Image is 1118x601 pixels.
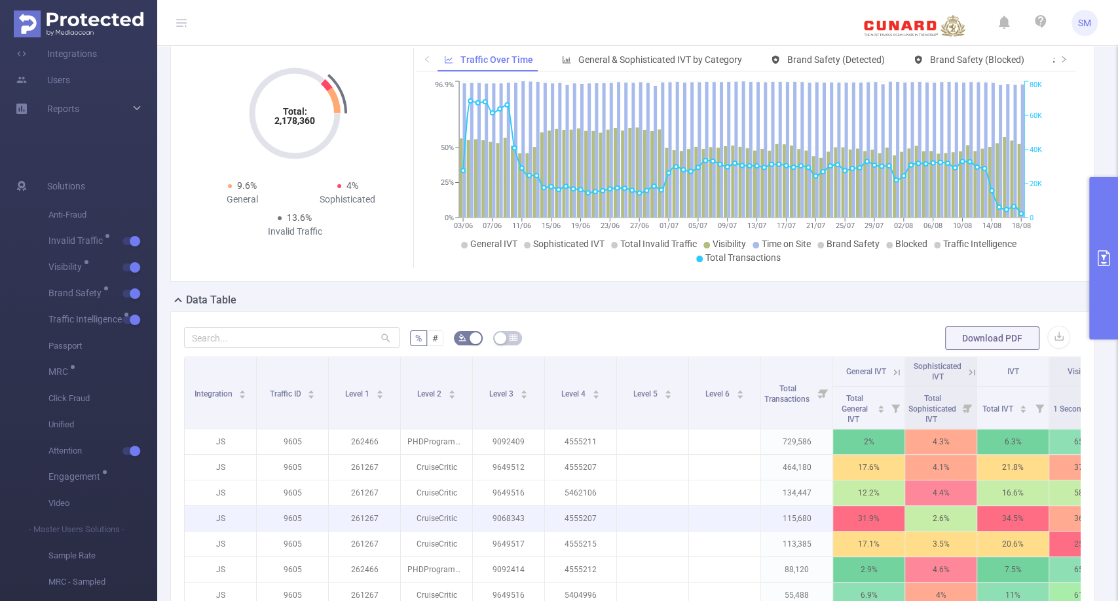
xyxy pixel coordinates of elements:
i: icon: caret-up [664,388,671,392]
span: Brand Safety [48,288,106,298]
p: 113,385 [761,532,832,556]
tspan: 17/07 [777,222,796,230]
div: Invalid Traffic [242,225,348,239]
span: # [432,333,438,343]
tspan: 01/07 [660,222,679,230]
p: 9649517 [473,532,544,556]
tspan: 60K [1030,111,1042,120]
p: 729,586 [761,429,832,454]
p: 4555207 [545,455,616,480]
tspan: 23/06 [601,222,620,230]
tspan: 29/07 [865,222,884,230]
div: Sort [520,388,528,396]
tspan: 25% [441,178,454,187]
i: icon: caret-up [448,388,455,392]
span: Attention [48,438,157,464]
i: icon: caret-down [1020,408,1027,412]
span: Sample Rate [48,543,157,569]
p: CruiseCritic [401,455,472,480]
p: 4555215 [545,532,616,556]
tspan: 0 [1030,214,1034,222]
span: Visibility [1068,367,1098,376]
i: Filter menu [814,357,832,429]
span: Level 5 [633,389,660,398]
span: Level 4 [561,389,587,398]
p: 31.9% [833,506,904,531]
h2: Data Table [186,292,236,308]
tspan: 07/06 [483,222,502,230]
p: 9649512 [473,455,544,480]
i: icon: bar-chart [562,55,571,64]
i: icon: caret-down [878,408,885,412]
tspan: 27/06 [630,222,649,230]
a: Users [16,67,70,93]
span: SM [1078,10,1091,36]
i: icon: caret-down [592,393,599,397]
p: 21.8% [977,455,1049,480]
span: MRC [48,367,73,376]
p: 262466 [329,557,400,582]
i: icon: caret-up [239,388,246,392]
span: IVT [1007,367,1019,376]
span: General IVT [470,239,517,249]
i: icon: right [1060,55,1068,63]
tspan: 50% [441,144,454,152]
tspan: 80K [1030,81,1042,90]
p: 261267 [329,532,400,556]
p: 7.5% [977,557,1049,582]
p: 17.6% [833,455,904,480]
p: JS [185,480,256,505]
span: Anti-Fraud [48,202,157,228]
span: Level 3 [489,389,515,398]
span: Reports [47,104,79,114]
p: 4555207 [545,506,616,531]
p: 4.4% [905,480,977,505]
p: 4.6% [905,557,977,582]
span: Brand Safety [827,239,880,249]
span: 13.6% [287,212,312,223]
span: Video [48,490,157,516]
i: icon: caret-up [308,388,315,392]
p: JS [185,532,256,556]
tspan: 20K [1030,180,1042,188]
div: Sort [307,388,315,396]
tspan: 13/07 [747,222,766,230]
tspan: 15/06 [542,222,561,230]
span: Time on Site [762,239,811,249]
i: icon: caret-down [448,393,455,397]
span: 4% [346,180,358,191]
input: Search... [184,327,400,348]
span: 9.6% [237,180,257,191]
span: Click Fraud [48,385,157,412]
tspan: 10/08 [953,222,972,230]
p: PHDProgrammatic [401,557,472,582]
tspan: 21/07 [806,222,825,230]
span: Invalid Traffic [48,236,107,245]
tspan: 05/07 [688,222,707,230]
img: Protected Media [14,10,143,37]
i: icon: caret-down [664,393,671,397]
div: Sort [736,388,744,396]
p: 261267 [329,506,400,531]
tspan: 2,178,360 [274,115,315,126]
p: 20.6% [977,532,1049,556]
i: icon: caret-down [308,393,315,397]
p: 4555212 [545,557,616,582]
i: icon: bg-colors [458,334,466,341]
span: Level 2 [417,389,443,398]
p: 6.3% [977,429,1049,454]
i: icon: caret-down [376,393,383,397]
div: Sort [448,388,456,396]
span: Traffic Over Time [460,54,533,65]
tspan: 14/08 [982,222,1001,230]
span: 1 Second [1053,404,1088,414]
span: Passport [48,333,157,359]
p: 9649516 [473,480,544,505]
div: Sort [592,388,600,396]
p: 4.1% [905,455,977,480]
i: icon: caret-down [736,393,743,397]
span: Sophisticated IVT [533,239,605,249]
span: Brand Safety (Detected) [787,54,885,65]
p: 9092409 [473,429,544,454]
div: Sort [1019,403,1027,411]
